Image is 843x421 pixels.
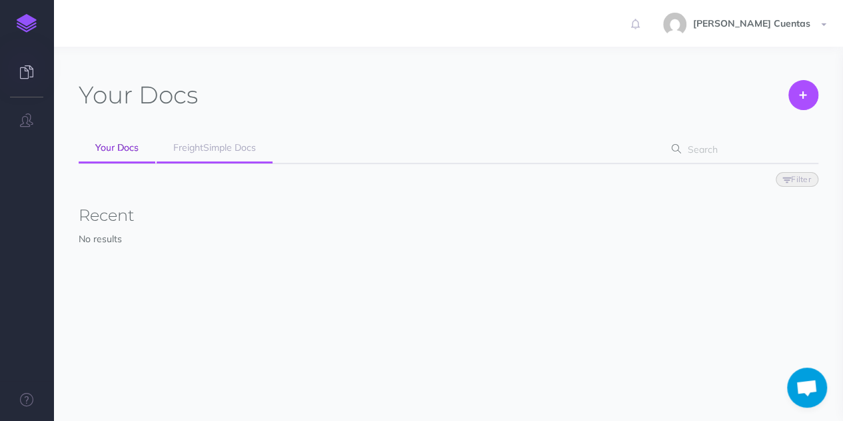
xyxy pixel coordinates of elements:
input: Search [683,137,797,161]
h3: Recent [79,207,818,224]
span: Your [79,80,133,109]
button: Filter [776,172,818,187]
h1: Docs [79,80,198,110]
span: Your Docs [95,141,139,153]
img: 4186ee1c73c73aae9ee0df5fd3628887.jpg [663,13,686,36]
a: FreightSimple Docs [157,133,273,163]
div: Open chat [787,368,827,408]
img: logo-mark.svg [17,14,37,33]
p: No results [79,232,818,246]
a: Your Docs [79,133,155,163]
span: FreightSimple Docs [173,141,256,153]
span: [PERSON_NAME] Cuentas [686,17,817,29]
